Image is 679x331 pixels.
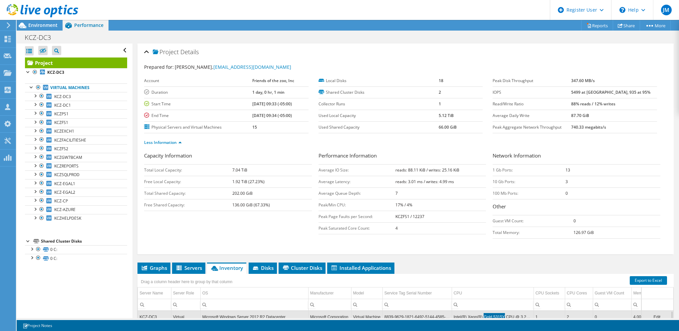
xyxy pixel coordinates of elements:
[25,205,127,214] a: KCZ-AZURE
[640,20,671,31] a: More
[25,68,127,77] a: KCZ-DC3
[252,124,257,130] b: 15
[439,124,457,130] b: 66.00 GiB
[319,89,439,96] label: Shared Cluster Disks
[25,214,127,223] a: KCZHELPDESK
[439,113,454,118] b: 5.12 TiB
[232,202,270,208] b: 136.00 GiB (67.33%)
[493,227,573,238] td: Total Memory:
[139,289,163,297] div: Server Name
[571,101,615,107] b: 88% reads / 12% writes
[319,101,439,107] label: Collector Runs
[282,265,322,271] span: Cluster Disks
[74,22,104,28] span: Performance
[54,189,75,195] span: KCZ-EGAL2
[565,299,593,310] td: Column CPU Cores, Filter cell
[571,78,595,83] b: 347.60 MB/s
[25,144,127,153] a: KCZFS2
[382,299,452,310] td: Column Service Tag Serial Number, Filter cell
[25,127,127,136] a: KCZEXCH1
[200,311,308,323] td: Column OS, Value Microsoft Windows Server 2012 R2 Datacenter
[54,207,76,212] span: KCZ-AZURE
[593,299,631,310] td: Column Guest VM Count, Filter cell
[171,287,200,299] td: Server Role Column
[139,277,234,286] div: Drag a column header here to group by that column
[439,89,441,95] b: 2
[54,102,71,108] span: KCZ-DC1
[384,289,432,297] div: Service Tag Serial Number
[54,128,74,134] span: KCZEXCH1
[210,265,243,271] span: Inventory
[54,163,79,169] span: KCZREPORTS
[232,179,265,184] b: 1.92 TiB (27.23%)
[232,167,247,173] b: 7.04 TiB
[252,101,292,107] b: [DATE] 09:33 (-05:00)
[493,176,566,187] td: 10 Gb Ports:
[144,64,174,70] label: Prepared for:
[25,245,127,254] a: 0 C:
[25,92,127,101] a: KCZ-DC3
[351,287,382,299] td: Model Column
[319,199,395,211] td: Peak/Min CPU:
[319,152,486,161] h3: Performance Information
[319,187,395,199] td: Average Queue Depth:
[25,109,127,118] a: KCZPS1
[439,78,443,83] b: 18
[493,124,571,131] label: Peak Aggregate Network Throughput
[25,170,127,179] a: KCZSQLPROD
[573,218,576,224] b: 0
[613,20,640,31] a: Share
[232,190,253,196] b: 202.00 GiB
[173,289,194,297] div: Server Role
[536,289,559,297] div: CPU Sockets
[144,164,232,176] td: Total Local Capacity:
[25,153,127,162] a: KCZGW7BCAM
[631,287,656,299] td: Memory Column
[153,49,179,55] span: Project
[534,287,565,299] td: CPU Sockets Column
[202,289,208,297] div: OS
[25,136,127,144] a: KCZFACILITIESHE
[319,112,439,119] label: Used Local Capacity
[54,198,68,204] span: KCZ-CP
[54,137,86,143] span: KCZFACILITIESHE
[351,311,382,323] td: Column Model, Value Virtual Machine
[18,321,57,330] a: Project Notes
[395,179,454,184] b: reads: 3.01 ms / writes: 4.99 ms
[631,311,656,323] td: Column Memory, Value 4.00 GiB
[144,140,182,145] a: Less Information
[452,299,534,310] td: Column CPU, Filter cell
[141,265,167,271] span: Graphs
[633,289,648,297] div: Memory
[631,299,656,310] td: Column Memory, Filter cell
[493,187,566,199] td: 100 Mb Ports:
[173,313,199,321] div: Virtual
[319,176,395,187] td: Average Latency:
[252,113,292,118] b: [DATE] 09:34 (-05:00)
[54,111,69,117] span: KCZPS1
[144,187,232,199] td: Total Shared Capacity:
[571,89,650,95] b: 5499 at [GEOGRAPHIC_DATA], 935 at 95%
[54,172,80,177] span: KCZSQLPROD
[571,124,606,130] b: 740.33 megabits/s
[25,188,127,196] a: KCZ-EGAL2
[25,196,127,205] a: KCZ-CP
[395,167,459,173] b: reads: 88.11 KiB / writes: 25.16 KiB
[593,287,631,299] td: Guest VM Count Column
[566,179,568,184] b: 3
[382,287,452,299] td: Service Tag Serial Number Column
[308,311,351,323] td: Column Manufacturer, Value Microsoft Corporation
[25,57,127,68] a: Project
[395,190,398,196] b: 7
[252,89,285,95] b: 1 day, 0 hr, 1 min
[25,118,127,127] a: KCZFS1
[54,215,81,221] span: KCZHELPDESK
[567,289,587,297] div: CPU Cores
[395,214,424,219] b: KCZFS1 / 12237
[144,112,252,119] label: End Time
[661,5,672,15] span: JM
[454,289,462,297] div: CPU
[493,152,660,161] h3: Network Information
[144,176,232,187] td: Free Local Capacity:
[534,311,565,323] td: Column CPU Sockets, Value 1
